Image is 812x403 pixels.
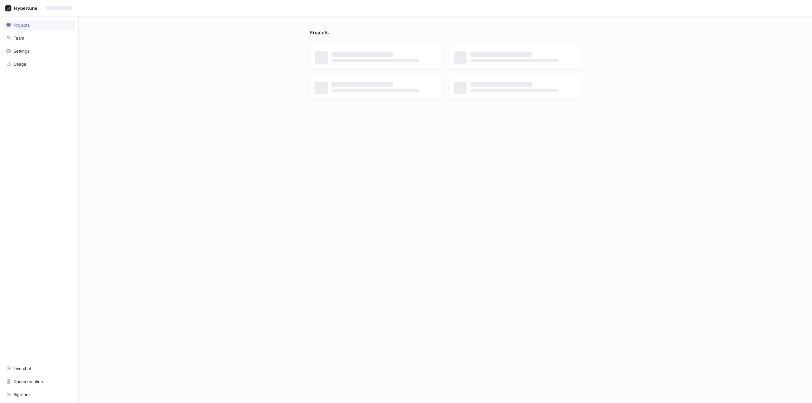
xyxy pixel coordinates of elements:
div: Documentation [14,379,43,384]
span: ‌ [331,52,393,57]
a: Usage [3,59,75,69]
span: ‌ [470,59,558,62]
span: ‌ [331,82,393,87]
div: Sign out [14,392,30,397]
div: Settings [14,49,29,54]
div: Projects [14,23,29,28]
div: Live chat [14,366,31,371]
span: ‌ [331,59,419,62]
p: Projects [310,29,329,39]
div: Team [14,36,24,41]
a: Projects [3,20,75,30]
a: Team [3,33,75,43]
div: Usage [14,62,26,67]
a: Documentation [3,376,75,387]
span: ‌ [46,6,72,10]
span: ‌ [470,89,558,92]
span: ‌ [331,89,419,92]
span: ‌ [470,82,532,87]
span: ‌ [470,52,532,57]
a: Settings [3,46,75,56]
button: ‌ [44,3,77,13]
